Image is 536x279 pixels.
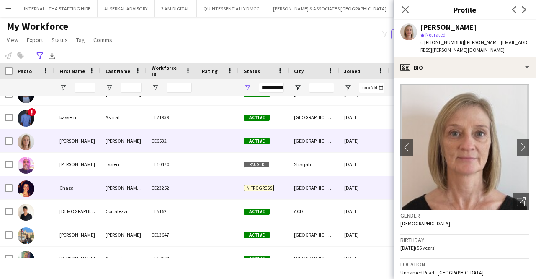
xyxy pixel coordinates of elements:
[244,209,270,215] span: Active
[59,68,85,74] span: First Name
[167,83,192,93] input: Workforce ID Filter Input
[18,133,34,150] img: Brenda Ingram
[28,108,36,116] span: !
[121,83,142,93] input: Last Name Filter Input
[18,204,34,221] img: Christian Cortalezzi
[400,84,529,210] img: Crew avatar or photo
[289,223,339,246] div: [GEOGRAPHIC_DATA]
[54,223,100,246] div: [PERSON_NAME]
[339,200,389,223] div: [DATE]
[344,68,361,74] span: Joined
[339,247,389,270] div: [DATE]
[3,34,22,45] a: View
[425,31,446,38] span: Not rated
[100,223,147,246] div: [PERSON_NAME]
[147,106,197,129] div: EE21939
[394,4,536,15] h3: Profile
[513,193,529,210] div: Open photos pop-in
[197,0,266,17] button: QUINTESSENTIALLY DMCC
[54,200,100,223] div: [DEMOGRAPHIC_DATA]
[289,176,339,199] div: [GEOGRAPHIC_DATA]
[400,236,529,244] h3: Birthday
[100,176,147,199] div: [PERSON_NAME] [PERSON_NAME]
[244,185,274,191] span: In progress
[100,153,147,176] div: Essien
[344,84,352,91] button: Open Filter Menu
[54,129,100,152] div: [PERSON_NAME]
[155,0,197,17] button: 3 AM DIGITAL
[309,83,334,93] input: City Filter Input
[400,220,450,227] span: [DEMOGRAPHIC_DATA]
[73,34,88,45] a: Tag
[98,0,155,17] button: ALSERKAL ADVISORY
[294,68,304,74] span: City
[18,68,32,74] span: Photo
[289,106,339,129] div: [GEOGRAPHIC_DATA]
[54,247,100,270] div: [PERSON_NAME]
[100,200,147,223] div: Cortalezzi
[100,106,147,129] div: Ashraf
[147,129,197,152] div: EE6532
[54,176,100,199] div: Chaza
[23,34,46,45] a: Export
[106,84,113,91] button: Open Filter Menu
[400,245,436,251] span: [DATE] (56 years)
[54,106,100,129] div: bassem
[289,153,339,176] div: Sharjah
[244,84,251,91] button: Open Filter Menu
[147,223,197,246] div: EE13647
[294,84,301,91] button: Open Filter Menu
[244,68,260,74] span: Status
[52,36,68,44] span: Status
[152,84,159,91] button: Open Filter Menu
[47,51,57,61] app-action-btn: Export XLSX
[18,110,34,127] img: bassem Ashraf
[391,29,433,39] button: Everyone5,972
[289,200,339,223] div: ACD
[100,129,147,152] div: [PERSON_NAME]
[147,247,197,270] div: EE19664
[7,20,68,33] span: My Workforce
[339,176,389,199] div: [DATE]
[100,247,147,270] div: Arnaout
[93,36,112,44] span: Comms
[266,0,394,17] button: [PERSON_NAME] & ASSOCIATES [GEOGRAPHIC_DATA]
[90,34,116,45] a: Comms
[420,39,528,53] span: | [PERSON_NAME][EMAIL_ADDRESS][PERSON_NAME][DOMAIN_NAME]
[359,83,384,93] input: Joined Filter Input
[27,36,43,44] span: Export
[18,227,34,244] img: Clarkson Wilcox
[54,153,100,176] div: [PERSON_NAME]
[420,23,477,31] div: [PERSON_NAME]
[389,223,440,246] div: 421 days
[400,212,529,219] h3: Gender
[244,232,270,238] span: Active
[202,68,218,74] span: Rating
[147,176,197,199] div: EE23252
[18,180,34,197] img: Chaza Maher Abo Dakika
[48,34,71,45] a: Status
[339,129,389,152] div: [DATE]
[244,115,270,121] span: Active
[7,36,18,44] span: View
[152,65,182,77] span: Workforce ID
[339,223,389,246] div: [DATE]
[244,256,270,262] span: Active
[339,106,389,129] div: [DATE]
[339,153,389,176] div: [DATE]
[18,251,34,268] img: Dana Arnaout
[59,84,67,91] button: Open Filter Menu
[147,200,197,223] div: EE5162
[17,0,98,17] button: INTERNAL - THA STAFFING HIRE
[147,153,197,176] div: EE10470
[289,247,339,270] div: [GEOGRAPHIC_DATA]
[244,162,270,168] span: Paused
[244,138,270,144] span: Active
[75,83,95,93] input: First Name Filter Input
[35,51,45,61] app-action-btn: Advanced filters
[289,129,339,152] div: [GEOGRAPHIC_DATA]
[400,261,529,268] h3: Location
[394,57,536,78] div: Bio
[76,36,85,44] span: Tag
[420,39,464,45] span: t. [PHONE_NUMBER]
